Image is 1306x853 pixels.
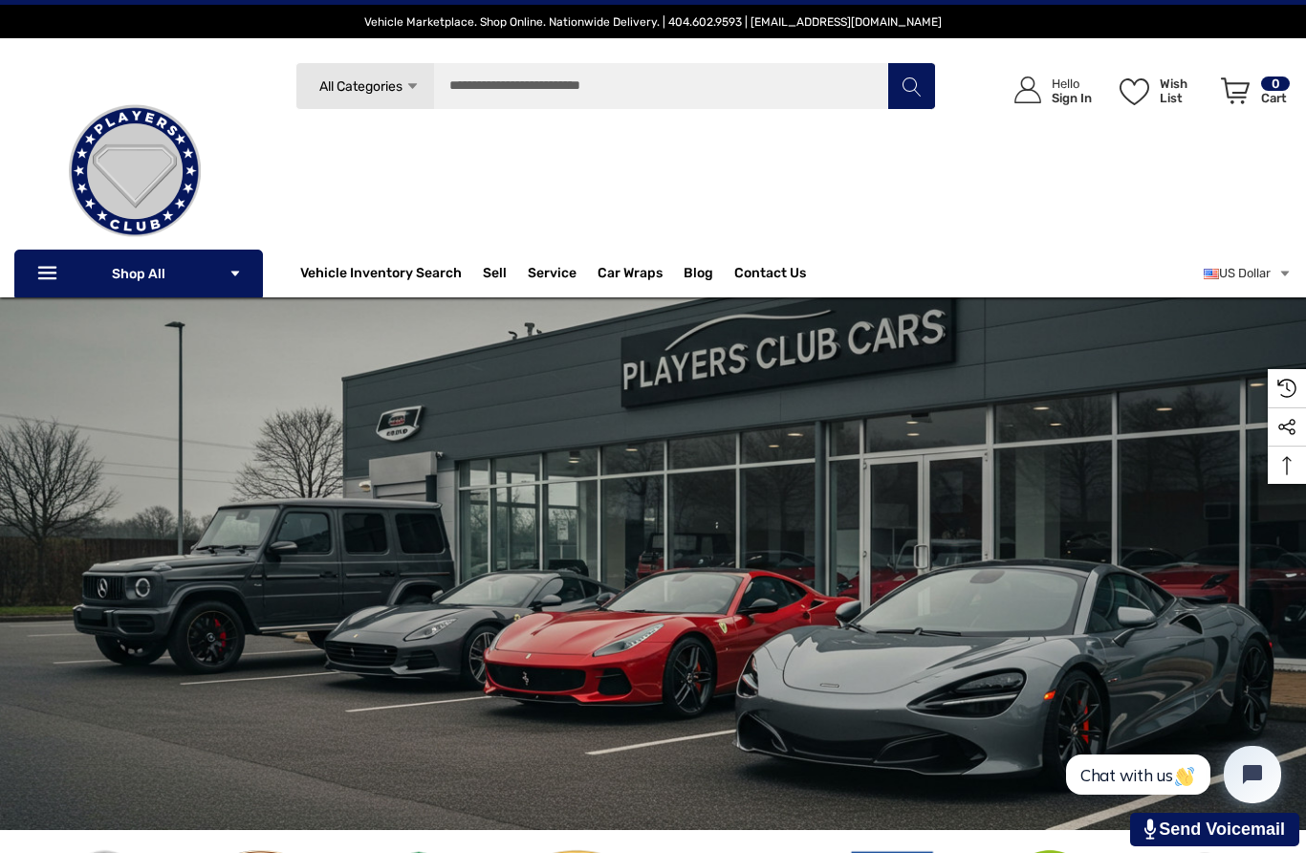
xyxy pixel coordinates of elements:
[734,265,806,286] a: Contact Us
[405,79,420,94] svg: Icon Arrow Down
[318,78,402,95] span: All Categories
[483,265,507,286] span: Sell
[39,76,230,267] img: Players Club | Cars For Sale
[300,265,462,286] a: Vehicle Inventory Search
[1277,379,1296,398] svg: Recently Viewed
[229,267,242,280] svg: Icon Arrow Down
[1160,77,1210,105] p: Wish List
[1212,57,1292,132] a: Cart with 0 items
[598,265,663,286] span: Car Wraps
[1014,77,1041,103] svg: Icon User Account
[598,254,684,293] a: Car Wraps
[1052,77,1092,91] p: Hello
[295,62,434,110] a: All Categories Icon Arrow Down Icon Arrow Up
[483,254,528,293] a: Sell
[35,263,64,285] svg: Icon Line
[1144,819,1157,840] img: PjwhLS0gR2VuZXJhdG9yOiBHcmF2aXQuaW8gLS0+PHN2ZyB4bWxucz0iaHR0cDovL3d3dy53My5vcmcvMjAwMC9zdmciIHhtb...
[364,15,942,29] span: Vehicle Marketplace. Shop Online. Nationwide Delivery. | 404.602.9593 | [EMAIL_ADDRESS][DOMAIN_NAME]
[1111,57,1212,123] a: Wish List Wish List
[1261,77,1290,91] p: 0
[1052,91,1092,105] p: Sign In
[1045,730,1297,820] iframe: Tidio Chat
[1221,77,1250,104] svg: Review Your Cart
[1130,813,1299,846] a: Send Voicemail
[684,265,713,286] a: Blog
[1204,254,1292,293] a: USD
[1261,91,1290,105] p: Cart
[1120,78,1149,105] svg: Wish List
[1277,418,1296,437] svg: Social Media
[528,265,577,286] a: Service
[887,62,935,110] button: Search
[1268,456,1306,475] svg: Top
[992,57,1101,123] a: Sign in
[14,250,263,297] p: Shop All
